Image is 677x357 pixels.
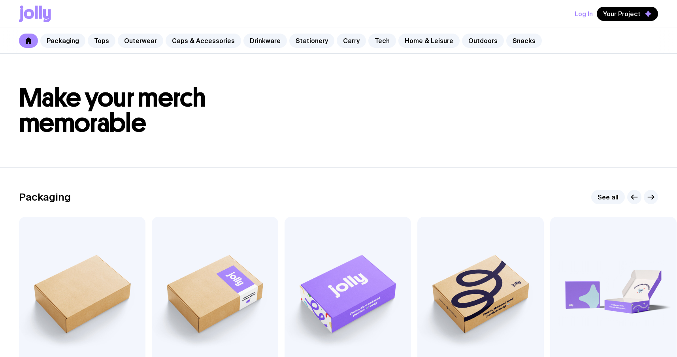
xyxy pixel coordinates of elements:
a: Outerwear [118,34,163,48]
a: Outdoors [462,34,504,48]
span: Make your merch memorable [19,82,206,139]
button: Log In [575,7,593,21]
a: Tops [88,34,115,48]
a: Packaging [40,34,85,48]
a: Tech [368,34,396,48]
a: Caps & Accessories [166,34,241,48]
a: Stationery [289,34,334,48]
a: Drinkware [243,34,287,48]
h2: Packaging [19,191,71,203]
button: Your Project [597,7,658,21]
a: Home & Leisure [398,34,460,48]
a: Snacks [506,34,542,48]
a: See all [591,190,625,204]
span: Your Project [603,10,641,18]
a: Carry [337,34,366,48]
